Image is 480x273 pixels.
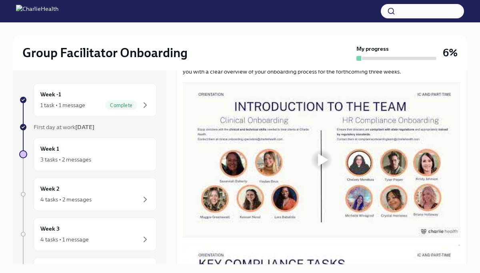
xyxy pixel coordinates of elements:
[40,90,61,99] h6: Week -1
[40,144,59,153] h6: Week 1
[19,83,157,117] a: Week -11 task • 1 messageComplete
[75,124,94,131] strong: [DATE]
[19,123,157,131] a: First day at work[DATE]
[40,101,85,109] div: 1 task • 1 message
[105,102,137,108] span: Complete
[40,184,60,193] h6: Week 2
[16,5,58,18] img: CharlieHealth
[40,155,91,163] div: 3 tasks • 2 messages
[19,217,157,251] a: Week 34 tasks • 1 message
[40,195,92,203] div: 4 tasks • 2 messages
[40,235,89,243] div: 4 tasks • 1 message
[356,45,389,53] strong: My progress
[34,124,94,131] span: First day at work
[19,177,157,211] a: Week 24 tasks • 2 messages
[443,46,458,60] h3: 6%
[40,224,60,233] h6: Week 3
[22,45,188,61] h2: Group Facilitator Onboarding
[19,137,157,171] a: Week 13 tasks • 2 messages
